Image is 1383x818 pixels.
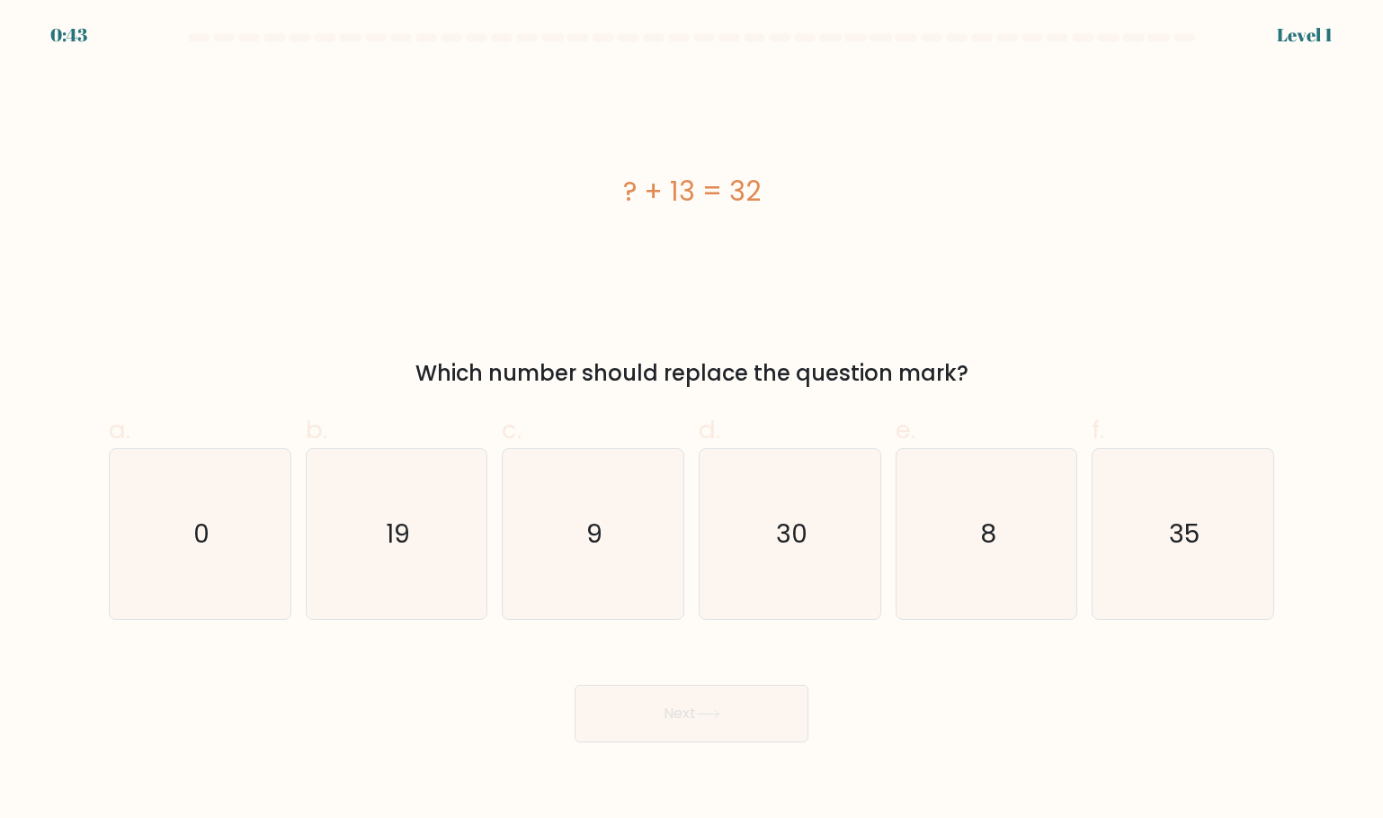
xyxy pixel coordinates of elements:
span: a. [109,412,130,447]
span: b. [306,412,327,447]
span: e. [896,412,915,447]
span: c. [502,412,522,447]
text: 0 [193,516,210,552]
text: 9 [587,516,603,552]
div: Which number should replace the question mark? [120,357,1263,390]
button: Next [575,685,808,742]
div: Level 1 [1277,22,1333,49]
text: 35 [1169,516,1200,552]
span: d. [699,412,720,447]
text: 19 [386,516,410,552]
div: 0:43 [50,22,87,49]
text: 8 [980,516,996,552]
text: 30 [776,516,807,552]
div: ? + 13 = 32 [109,171,1274,211]
span: f. [1092,412,1104,447]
